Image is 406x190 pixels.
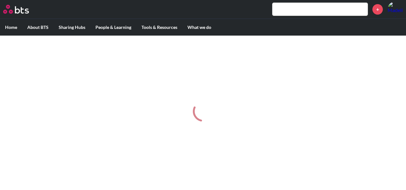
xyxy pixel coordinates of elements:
[388,2,403,17] a: Profile
[22,19,54,36] label: About BTS
[90,19,136,36] label: People & Learning
[3,5,29,14] img: BTS Logo
[3,5,41,14] a: Go home
[182,19,216,36] label: What we do
[136,19,182,36] label: Tools & Resources
[372,4,383,15] a: +
[388,2,403,17] img: Madeline Bowman
[54,19,90,36] label: Sharing Hubs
